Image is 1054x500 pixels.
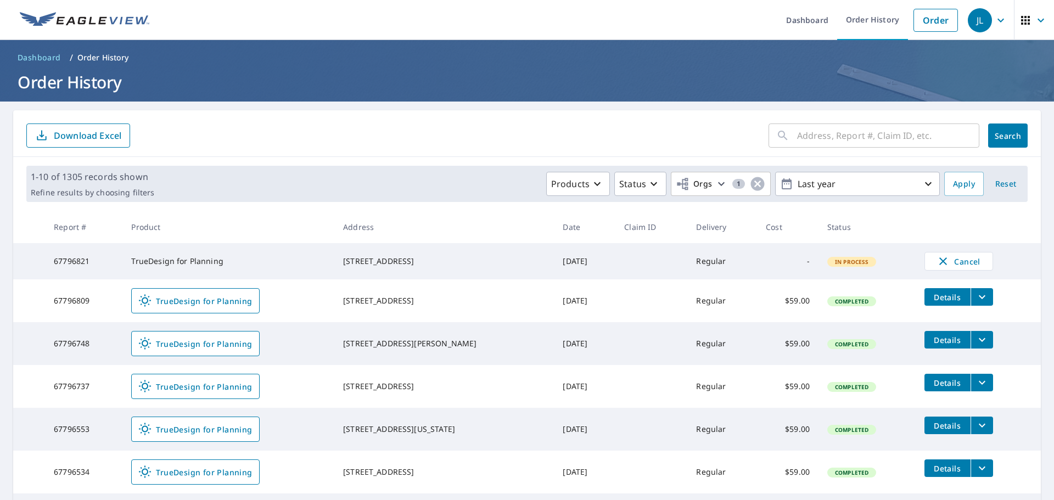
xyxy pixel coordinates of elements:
button: detailsBtn-67796809 [924,288,971,306]
span: Details [931,463,964,474]
a: Dashboard [13,49,65,66]
td: $59.00 [757,408,818,451]
th: Product [122,211,334,243]
span: TrueDesign for Planning [138,294,252,307]
td: [DATE] [554,322,615,365]
td: [DATE] [554,451,615,493]
button: Reset [988,172,1023,196]
span: Apply [953,177,975,191]
td: - [757,243,818,279]
span: Details [931,335,964,345]
span: TrueDesign for Planning [138,465,252,479]
div: [STREET_ADDRESS] [343,256,545,267]
a: TrueDesign for Planning [131,374,259,399]
td: Regular [687,243,757,279]
td: [DATE] [554,279,615,322]
p: Download Excel [54,130,121,142]
button: Apply [944,172,984,196]
td: 67796821 [45,243,122,279]
button: Orgs1 [671,172,771,196]
td: 67796737 [45,365,122,408]
td: [DATE] [554,243,615,279]
span: TrueDesign for Planning [138,423,252,436]
button: filesDropdownBtn-67796809 [971,288,993,306]
img: EV Logo [20,12,149,29]
span: Cancel [936,255,982,268]
th: Report # [45,211,122,243]
td: $59.00 [757,451,818,493]
button: Products [546,172,610,196]
span: Search [997,131,1019,141]
a: TrueDesign for Planning [131,288,259,313]
button: detailsBtn-67796553 [924,417,971,434]
span: TrueDesign for Planning [138,337,252,350]
div: JL [968,8,992,32]
span: Completed [828,426,875,434]
p: Last year [793,175,922,194]
button: detailsBtn-67796737 [924,374,971,391]
th: Date [554,211,615,243]
td: $59.00 [757,279,818,322]
td: 67796534 [45,451,122,493]
td: $59.00 [757,365,818,408]
span: In Process [828,258,876,266]
span: Orgs [676,177,713,191]
p: Order History [77,52,129,63]
th: Status [818,211,916,243]
button: Status [614,172,666,196]
a: TrueDesign for Planning [131,331,259,356]
button: filesDropdownBtn-67796748 [971,331,993,349]
p: Products [551,177,590,190]
nav: breadcrumb [13,49,1041,66]
th: Address [334,211,554,243]
td: Regular [687,279,757,322]
button: Last year [775,172,940,196]
th: Claim ID [615,211,687,243]
span: TrueDesign for Planning [138,380,252,393]
span: Reset [993,177,1019,191]
div: [STREET_ADDRESS] [343,295,545,306]
td: 67796553 [45,408,122,451]
span: Dashboard [18,52,61,63]
th: Delivery [687,211,757,243]
span: Completed [828,383,875,391]
button: filesDropdownBtn-67796553 [971,417,993,434]
span: Completed [828,340,875,348]
span: Details [931,378,964,388]
p: Refine results by choosing filters [31,188,154,198]
button: Cancel [924,252,993,271]
input: Address, Report #, Claim ID, etc. [797,120,979,151]
p: Status [619,177,646,190]
span: Completed [828,297,875,305]
button: detailsBtn-67796748 [924,331,971,349]
a: Order [913,9,958,32]
a: TrueDesign for Planning [131,417,259,442]
button: Download Excel [26,123,130,148]
td: 67796809 [45,279,122,322]
td: Regular [687,365,757,408]
div: [STREET_ADDRESS][US_STATE] [343,424,545,435]
th: Cost [757,211,818,243]
span: Completed [828,469,875,476]
td: Regular [687,451,757,493]
td: Regular [687,322,757,365]
li: / [70,51,73,64]
p: 1-10 of 1305 records shown [31,170,154,183]
span: 1 [732,180,745,188]
span: Details [931,292,964,302]
div: [STREET_ADDRESS] [343,381,545,392]
button: Search [988,123,1028,148]
span: Details [931,420,964,431]
div: [STREET_ADDRESS] [343,467,545,477]
button: filesDropdownBtn-67796534 [971,459,993,477]
button: detailsBtn-67796534 [924,459,971,477]
h1: Order History [13,71,1041,93]
td: 67796748 [45,322,122,365]
td: Regular [687,408,757,451]
td: [DATE] [554,408,615,451]
td: TrueDesign for Planning [122,243,334,279]
td: $59.00 [757,322,818,365]
a: TrueDesign for Planning [131,459,259,485]
button: filesDropdownBtn-67796737 [971,374,993,391]
td: [DATE] [554,365,615,408]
